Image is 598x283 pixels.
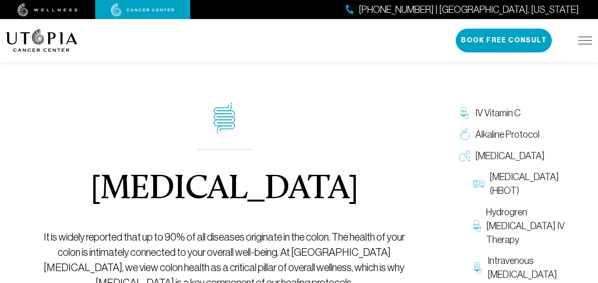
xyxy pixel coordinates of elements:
[475,128,539,141] span: Alkaline Protocol
[488,254,588,282] span: Intravenous [MEDICAL_DATA]
[475,149,545,163] span: [MEDICAL_DATA]
[359,3,579,17] span: [PHONE_NUMBER] | [GEOGRAPHIC_DATA], [US_STATE]
[459,150,471,162] img: Oxygen Therapy
[469,202,592,250] a: Hydrogren [MEDICAL_DATA] IV Therapy
[454,102,592,124] a: IV Vitamin C
[214,102,235,134] img: icon
[475,106,520,120] span: IV Vitamin C
[459,107,471,119] img: IV Vitamin C
[469,166,592,202] a: [MEDICAL_DATA] (HBOT)
[578,37,592,44] img: icon-hamburger
[90,172,358,207] h1: [MEDICAL_DATA]
[18,3,78,17] img: wellness
[486,205,588,246] span: Hydrogren [MEDICAL_DATA] IV Therapy
[346,3,579,17] a: [PHONE_NUMBER] | [GEOGRAPHIC_DATA], [US_STATE]
[456,29,552,52] button: Book Free Consult
[473,178,485,190] img: Hyperbaric Oxygen Therapy (HBOT)
[6,29,78,52] img: logo
[490,170,588,198] span: [MEDICAL_DATA] (HBOT)
[473,220,481,232] img: Hydrogren Peroxide IV Therapy
[473,262,483,273] img: Intravenous Ozone Therapy
[454,124,592,145] a: Alkaline Protocol
[459,129,471,140] img: Alkaline Protocol
[454,145,592,167] a: [MEDICAL_DATA]
[111,3,175,17] img: cancer center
